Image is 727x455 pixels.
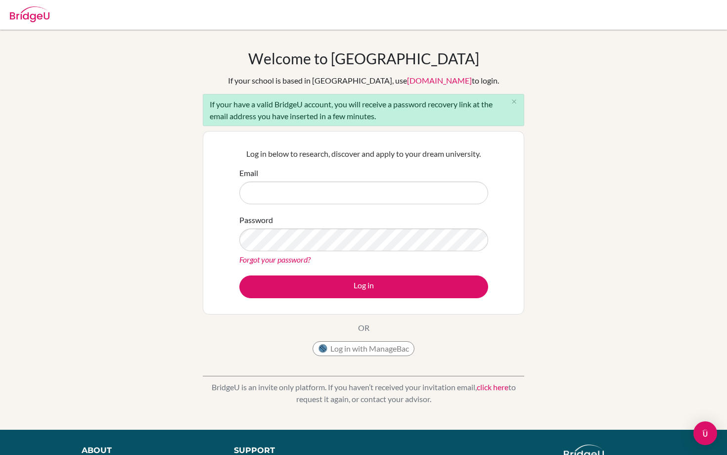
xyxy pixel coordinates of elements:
div: If your school is based in [GEOGRAPHIC_DATA], use to login. [228,75,499,87]
p: OR [358,322,369,334]
h1: Welcome to [GEOGRAPHIC_DATA] [248,49,479,67]
button: Log in with ManageBac [313,341,414,356]
i: close [510,98,518,105]
p: Log in below to research, discover and apply to your dream university. [239,148,488,160]
button: Log in [239,275,488,298]
label: Email [239,167,258,179]
a: Forgot your password? [239,255,311,264]
img: Bridge-U [10,6,49,22]
label: Password [239,214,273,226]
p: BridgeU is an invite only platform. If you haven’t received your invitation email, to request it ... [203,381,524,405]
button: Close [504,94,524,109]
div: Open Intercom Messenger [693,421,717,445]
a: [DOMAIN_NAME] [407,76,472,85]
div: If your have a valid BridgeU account, you will receive a password recovery link at the email addr... [203,94,524,126]
a: click here [477,382,508,392]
